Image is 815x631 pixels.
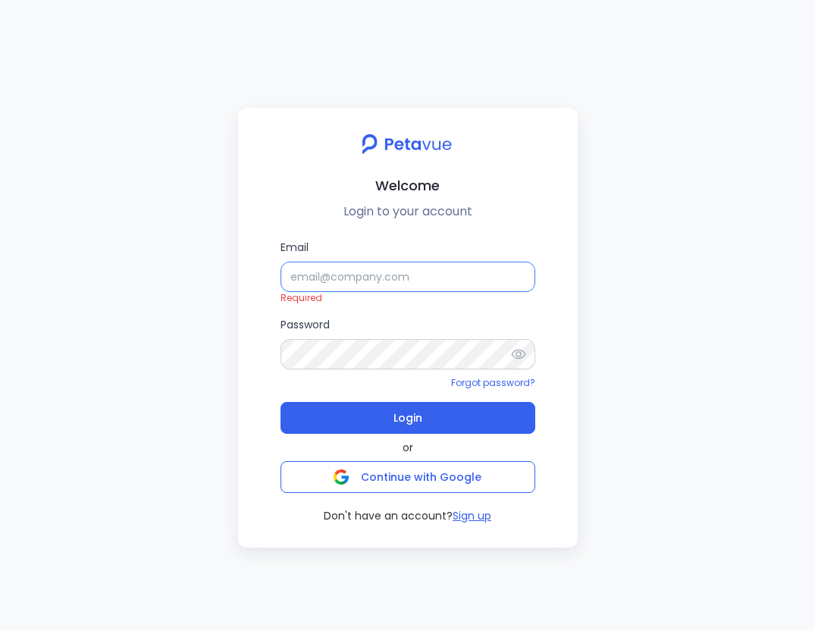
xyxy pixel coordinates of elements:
[453,508,491,523] button: Sign up
[250,202,566,221] p: Login to your account
[281,461,535,493] button: Continue with Google
[281,262,535,292] input: Email
[250,174,566,196] h2: Welcome
[361,469,481,485] span: Continue with Google
[403,440,413,455] span: or
[281,402,535,434] button: Login
[353,126,462,162] img: petavue logo
[281,316,535,369] label: Password
[281,292,535,304] div: Required
[281,239,535,292] label: Email
[451,376,535,389] a: Forgot password?
[324,508,453,523] span: Don't have an account?
[281,339,535,369] input: Password
[393,407,422,429] span: Login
